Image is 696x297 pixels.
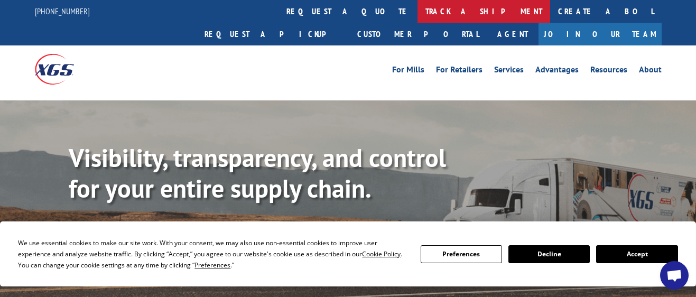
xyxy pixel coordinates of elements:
[590,66,627,77] a: Resources
[508,245,590,263] button: Decline
[494,66,524,77] a: Services
[436,66,482,77] a: For Retailers
[539,23,662,45] a: Join Our Team
[421,245,502,263] button: Preferences
[596,245,678,263] button: Accept
[194,261,230,270] span: Preferences
[35,6,90,16] a: [PHONE_NUMBER]
[535,66,579,77] a: Advantages
[362,249,401,258] span: Cookie Policy
[349,23,487,45] a: Customer Portal
[392,66,424,77] a: For Mills
[487,23,539,45] a: Agent
[639,66,662,77] a: About
[69,141,446,205] b: Visibility, transparency, and control for your entire supply chain.
[197,23,349,45] a: Request a pickup
[660,261,689,290] div: Open chat
[18,237,407,271] div: We use essential cookies to make our site work. With your consent, we may also use non-essential ...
